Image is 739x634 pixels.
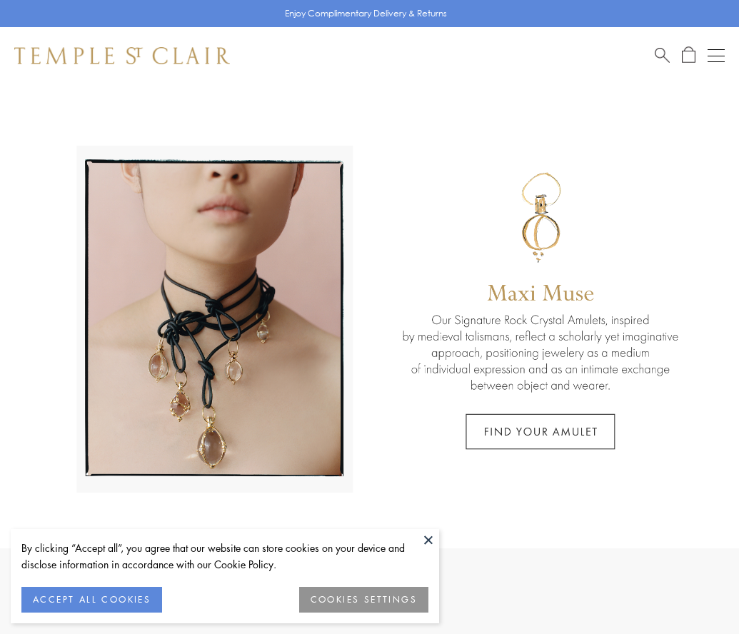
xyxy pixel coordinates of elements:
[655,46,670,64] a: Search
[21,587,162,613] button: ACCEPT ALL COOKIES
[299,587,428,613] button: COOKIES SETTINGS
[285,6,447,21] p: Enjoy Complimentary Delivery & Returns
[682,46,695,64] a: Open Shopping Bag
[21,540,428,573] div: By clicking “Accept all”, you agree that our website can store cookies on your device and disclos...
[14,47,230,64] img: Temple St. Clair
[708,47,725,64] button: Open navigation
